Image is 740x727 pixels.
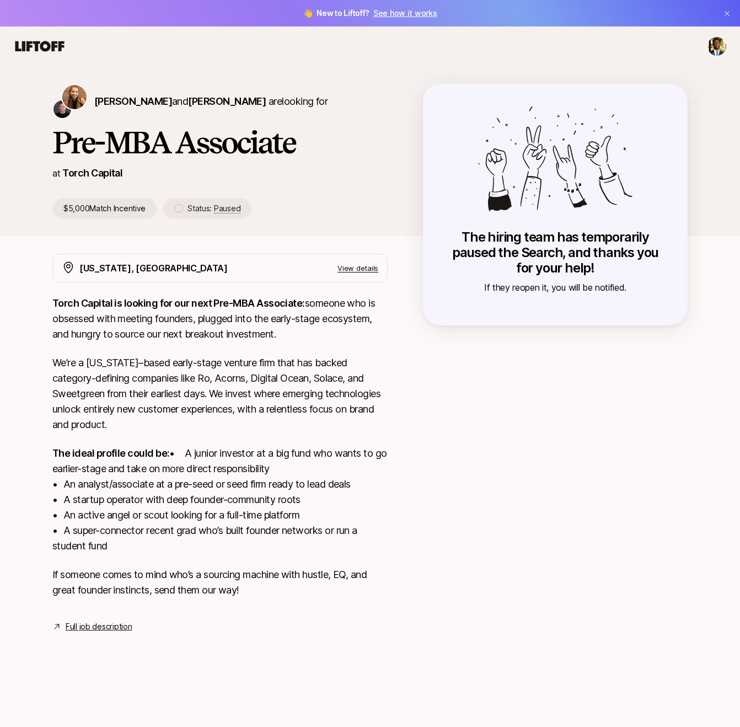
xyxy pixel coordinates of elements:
p: View details [337,263,378,274]
a: Torch Capital [62,167,122,179]
img: Cameron Baker [707,37,726,56]
p: If someone comes to mind who’s a sourcing machine with hustle, EQ, and great founder instincts, s... [52,567,388,598]
p: [US_STATE], [GEOGRAPHIC_DATA] [79,261,228,275]
p: at [52,166,60,180]
span: and [172,95,266,107]
a: See how it works [373,8,437,18]
img: Christopher Harper [53,100,71,118]
h1: Pre-MBA Associate [52,126,388,159]
span: Paused [214,204,240,213]
strong: Torch Capital is looking for our next Pre-MBA Associate: [52,297,305,309]
img: Katie Reiner [62,85,87,109]
p: The hiring team has temporarily paused the Search, and thanks you for your help! [445,229,666,276]
p: are looking for [94,94,328,109]
span: [PERSON_NAME] [188,95,266,107]
p: Status: [187,202,240,215]
p: someone who is obsessed with meeting founders, plugged into the early-stage ecosystem, and hungry... [52,296,388,342]
strong: The ideal profile could be: [52,447,169,459]
span: 👋 New to Liftoff? [303,7,437,20]
p: $5,000 Match Incentive [52,199,157,218]
a: Full job description [66,620,132,633]
button: Cameron Baker [707,36,727,56]
span: [PERSON_NAME] [94,95,172,107]
p: If they reopen it, you will be notified. [445,280,666,295]
p: We’re a [US_STATE]–based early-stage venture firm that has backed category-defining companies lik... [52,355,388,432]
p: • A junior investor at a big fund who wants to go earlier-stage and take on more direct responsib... [52,446,388,554]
